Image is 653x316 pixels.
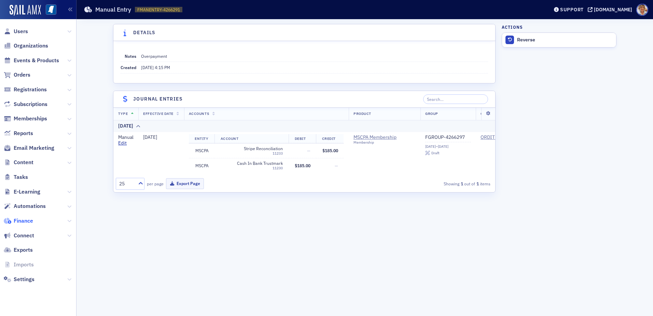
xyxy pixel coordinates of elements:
[425,111,438,116] span: Group
[353,140,416,145] div: Membership
[4,246,33,254] a: Exports
[189,111,209,116] span: Accounts
[481,111,503,116] span: Order Item
[425,134,471,141] a: FGROUP-4266297
[14,276,34,283] span: Settings
[14,232,34,239] span: Connect
[14,202,46,210] span: Automations
[14,217,33,225] span: Finance
[121,65,136,70] span: Created
[4,173,28,181] a: Tasks
[14,159,33,166] span: Content
[125,53,136,59] span: Notes
[4,71,30,79] a: Orders
[189,143,214,158] td: MSCPA
[4,144,54,152] a: Email Marketing
[133,95,183,103] h4: Journal Entries
[118,122,133,130] div: [DATE]
[118,111,128,116] span: Type
[371,181,491,187] div: Showing out of items
[141,65,155,70] span: [DATE]
[118,134,134,146] span: Manual
[481,134,520,141] a: ORDITM-2131569
[221,161,283,166] span: Cash In Bank Trustmark
[143,134,157,140] span: [DATE]
[14,246,33,254] span: Exports
[14,144,54,152] span: Email Marketing
[4,86,47,93] a: Registrations
[221,166,283,170] div: 11230
[353,111,371,116] span: Product
[588,7,635,12] button: [DOMAIN_NAME]
[14,28,28,35] span: Users
[14,101,47,108] span: Subscriptions
[14,57,59,64] span: Events & Products
[221,146,283,151] span: Stripe Reconciliation
[189,158,214,173] td: MSCPA
[4,115,47,122] a: Memberships
[425,144,471,149] div: [DATE]–[DATE]
[502,24,523,30] h4: Actions
[4,57,59,64] a: Events & Products
[4,101,47,108] a: Subscriptions
[14,42,48,50] span: Organizations
[4,217,33,225] a: Finance
[353,134,416,141] a: MSCPA Membership
[14,188,40,196] span: E-Learning
[4,42,48,50] a: Organizations
[4,130,33,137] a: Reports
[475,181,480,187] strong: 1
[14,86,47,93] span: Registrations
[431,151,440,155] div: Draft
[214,134,289,144] th: Account
[4,188,40,196] a: E-Learning
[95,5,131,14] h1: Manual Entry
[4,261,34,268] a: Imports
[14,173,28,181] span: Tasks
[141,51,488,62] dd: Overpayment
[155,65,170,70] span: 4:15 PM
[502,33,616,47] button: Reverse
[14,71,30,79] span: Orders
[41,4,56,16] a: View Homepage
[10,5,41,16] img: SailAMX
[133,29,156,36] h4: Details
[14,130,33,137] span: Reports
[4,159,33,166] a: Content
[335,163,338,168] span: —
[4,232,34,239] a: Connect
[147,181,164,187] label: per page
[4,202,46,210] a: Automations
[295,163,310,168] span: $185.00
[137,7,180,13] span: FMANENTRY-4266291
[307,148,310,153] span: —
[14,261,34,268] span: Imports
[289,134,316,144] th: Debit
[221,151,283,156] div: 11233
[14,115,47,122] span: Memberships
[166,178,204,189] button: Export Page
[459,181,464,187] strong: 1
[118,140,127,146] a: Edit
[119,180,134,187] div: 25
[594,6,632,13] div: [DOMAIN_NAME]
[322,148,338,153] span: $185.00
[4,28,28,35] a: Users
[189,134,214,144] th: Entity
[143,111,173,116] span: Effective Date
[316,134,344,144] th: Credit
[517,37,613,43] div: Reverse
[4,276,34,283] a: Settings
[636,4,648,16] span: Profile
[46,4,56,15] img: SailAMX
[560,6,584,13] div: Support
[423,94,488,104] input: Search…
